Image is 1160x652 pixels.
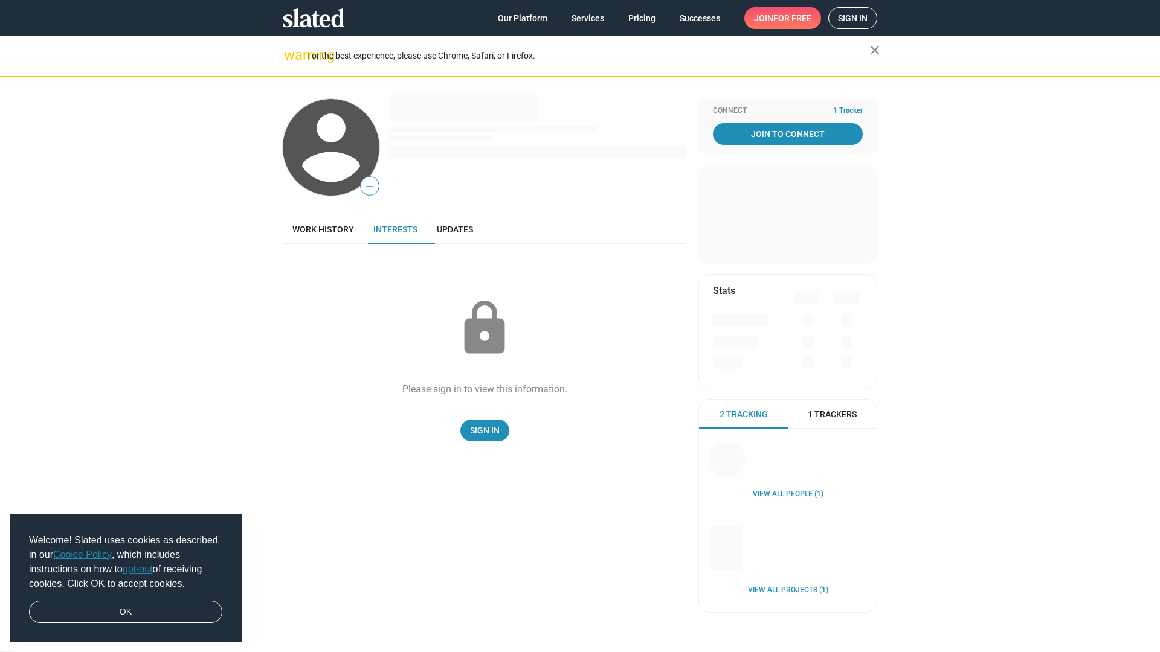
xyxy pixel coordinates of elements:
mat-card-title: Stats [713,284,735,297]
a: Sign in [828,7,877,29]
span: Sign in [838,8,868,28]
div: Connect [713,106,863,116]
a: Join To Connect [713,123,863,145]
span: for free [773,7,811,29]
span: Sign In [470,420,500,441]
a: dismiss cookie message [29,601,222,624]
a: Sign In [460,420,509,441]
span: 2 Tracking [720,409,768,420]
span: Join [754,7,811,29]
span: Welcome! Slated uses cookies as described in our , which includes instructions on how to of recei... [29,533,222,591]
a: Pricing [619,7,665,29]
mat-icon: close [868,43,882,57]
a: Interests [364,215,427,244]
span: Our Platform [498,7,547,29]
mat-icon: warning [284,48,298,62]
span: Interests [373,225,417,234]
div: cookieconsent [10,514,242,643]
a: Successes [670,7,730,29]
a: Work history [283,215,364,244]
a: opt-out [123,564,153,574]
a: Joinfor free [744,7,821,29]
span: 1 Trackers [808,409,857,420]
div: For the best experience, please use Chrome, Safari, or Firefox. [307,48,870,64]
span: Services [572,7,604,29]
span: Pricing [628,7,656,29]
a: Updates [427,215,483,244]
span: Successes [680,7,720,29]
span: Join To Connect [715,123,860,145]
a: Our Platform [488,7,557,29]
span: Work history [292,225,354,234]
span: — [361,179,379,194]
a: Cookie Policy [53,549,112,560]
span: Updates [437,225,473,234]
div: Please sign in to view this information. [402,383,567,395]
a: Services [562,7,614,29]
span: 1 Tracker [833,106,863,116]
mat-icon: lock [454,298,515,359]
a: View all People (1) [753,490,823,499]
a: View all Projects (1) [748,586,828,595]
